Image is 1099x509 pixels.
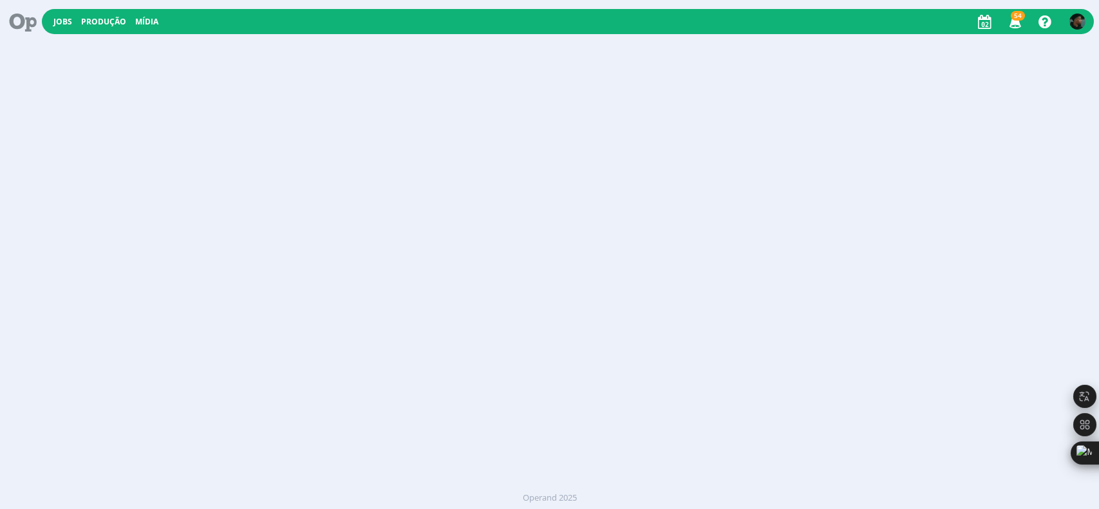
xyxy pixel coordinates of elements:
button: Mídia [131,17,162,27]
button: K [1069,10,1086,33]
a: Produção [81,16,126,27]
a: Jobs [53,16,72,27]
button: Jobs [50,17,76,27]
img: K [1069,14,1085,30]
button: Produção [77,17,130,27]
button: 54 [1001,10,1028,33]
a: Mídia [135,16,158,27]
span: 54 [1011,11,1025,21]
